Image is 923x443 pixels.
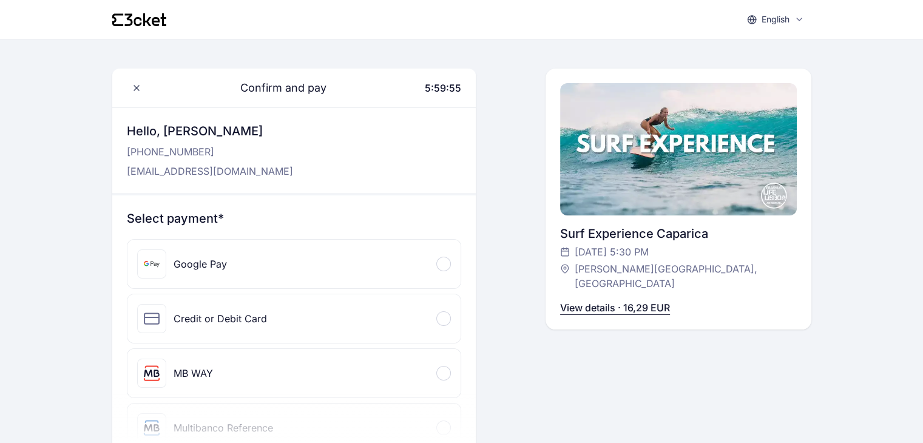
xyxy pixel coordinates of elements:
[174,421,273,435] div: Multibanco Reference
[425,82,461,94] span: 5:59:55
[127,210,461,227] h3: Select payment*
[127,144,293,159] p: [PHONE_NUMBER]
[560,300,670,315] p: View details · 16,29 EUR
[174,366,213,380] div: MB WAY
[762,13,789,25] p: English
[127,123,293,140] h3: Hello, [PERSON_NAME]
[174,311,267,326] div: Credit or Debit Card
[127,164,293,178] p: [EMAIL_ADDRESS][DOMAIN_NAME]
[174,257,227,271] div: Google Pay
[226,79,326,96] span: Confirm and pay
[575,245,649,259] span: [DATE] 5:30 PM
[575,262,785,291] span: [PERSON_NAME][GEOGRAPHIC_DATA], [GEOGRAPHIC_DATA]
[560,225,797,242] div: Surf Experience Caparica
